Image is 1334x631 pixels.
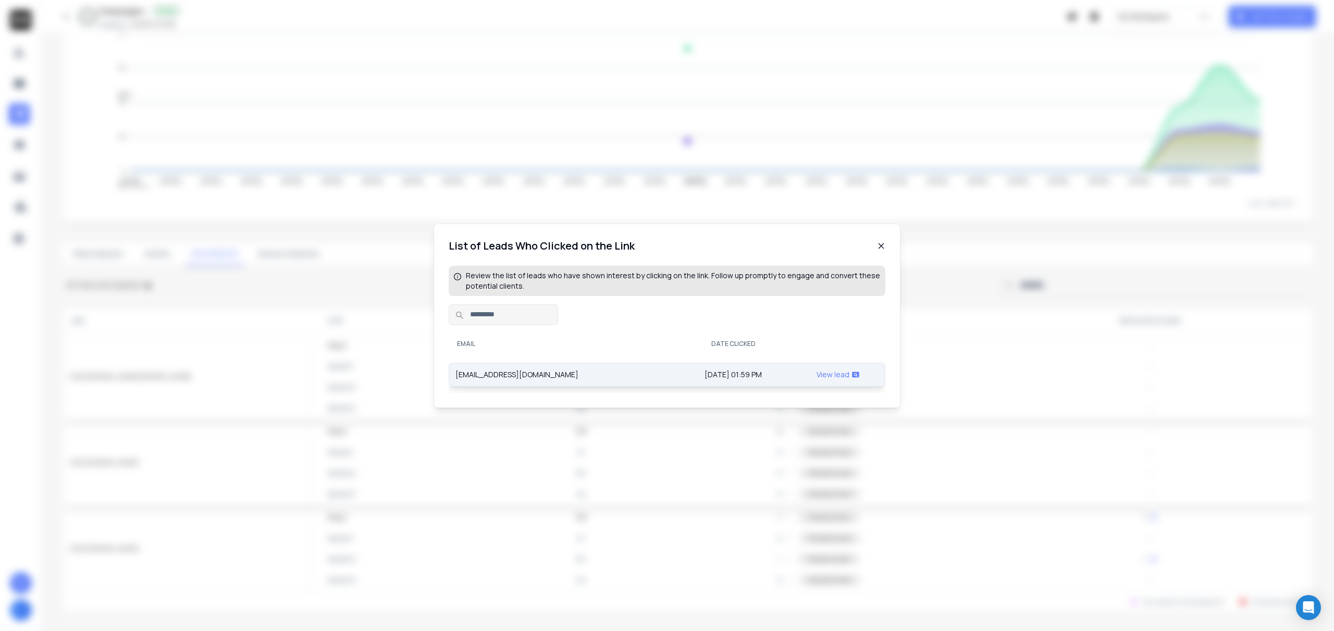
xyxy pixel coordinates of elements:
[449,363,675,387] td: [EMAIL_ADDRESS][DOMAIN_NAME]
[466,270,881,291] p: Review the list of leads who have shown interest by clicking on the link. Follow up promptly to e...
[449,331,675,356] th: Email
[675,331,792,356] th: Date Clicked
[1296,595,1321,620] div: Open Intercom Messenger
[798,369,879,380] div: View lead
[449,239,635,253] h1: List of Leads Who Clicked on the Link
[682,369,785,380] div: [DATE] 01:59 PM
